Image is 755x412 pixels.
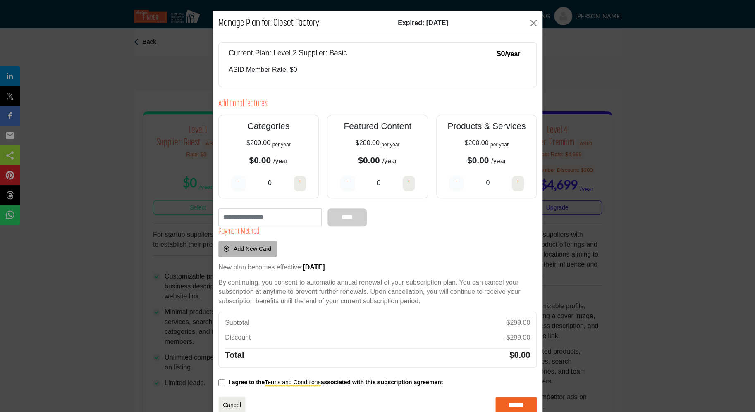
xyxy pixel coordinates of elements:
p: $0 [497,49,520,59]
p: Categories [226,119,311,133]
p: 0 [268,178,272,188]
p: I agree to the associated with this subscription agreement [229,379,443,387]
b: $0.00 [467,155,489,165]
span: Add New Card [234,245,271,252]
p: 0 [377,178,381,188]
h3: Additional features [218,97,268,111]
strong: [DATE] [303,264,325,271]
h5: Current Plan: Level 2 Supplier: Basic [229,49,347,57]
h4: + [407,177,410,187]
h5: $0.00 [509,349,530,361]
h1: Manage Plan for: Closet Factory [218,17,320,30]
h4: + [516,177,519,187]
p: Products & Services [444,119,529,133]
span: /year [382,157,397,164]
p: Discount [225,333,251,342]
button: Add New Card [218,241,277,257]
span: /year [273,157,288,164]
b: Expired: [DATE] [398,18,448,28]
span: /year [491,157,506,164]
h4: + [299,177,301,187]
span: $200.00 [356,139,380,146]
b: $0.00 [358,155,380,165]
span: $200.00 [464,139,488,146]
button: + [402,176,415,191]
p: $299.00 [506,318,530,327]
p: -$299.00 [504,333,530,342]
p: Subtotal [225,318,249,327]
button: + [511,176,524,191]
p: By continuing, you consent to automatic annual renewal of your subscription plan. You can cancel ... [218,278,537,306]
sub: per year [490,142,509,148]
b: $0.00 [249,155,271,165]
sub: per year [381,142,399,148]
p: New plan becomes effective: [218,263,537,272]
button: Close [527,17,540,29]
h5: Total [225,349,244,361]
small: /year [505,50,520,57]
button: + [294,176,306,191]
a: Terms and Conditions [265,379,320,386]
span: $200.00 [246,139,270,146]
p: 0 [486,178,490,188]
p: ASID Member Rate: $0 [229,65,526,75]
h4: Payment Method [218,226,537,237]
p: Featured Content [335,119,420,133]
sub: per year [272,142,290,148]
